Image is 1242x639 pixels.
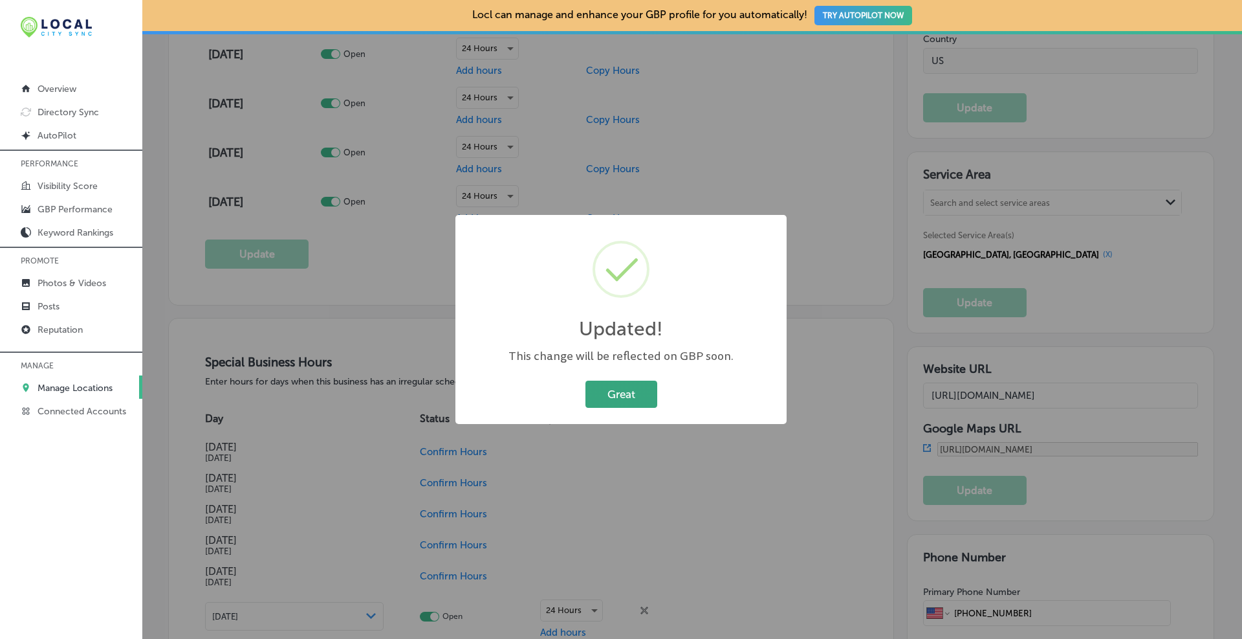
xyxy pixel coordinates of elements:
button: TRY AUTOPILOT NOW [814,6,912,25]
h2: Updated! [579,317,663,341]
div: This change will be reflected on GBP soon. [468,348,774,364]
p: Reputation [38,324,83,335]
p: Visibility Score [38,181,98,192]
p: Directory Sync [38,107,99,118]
button: Great [585,381,657,407]
p: AutoPilot [38,130,76,141]
p: Overview [38,84,76,95]
p: GBP Performance [38,204,113,215]
p: Connected Accounts [38,406,126,417]
p: Keyword Rankings [38,227,113,238]
p: Photos & Videos [38,278,106,289]
p: Posts [38,301,60,312]
img: 12321ecb-abad-46dd-be7f-2600e8d3409flocal-city-sync-logo-rectangle.png [21,17,92,38]
p: Manage Locations [38,383,113,394]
